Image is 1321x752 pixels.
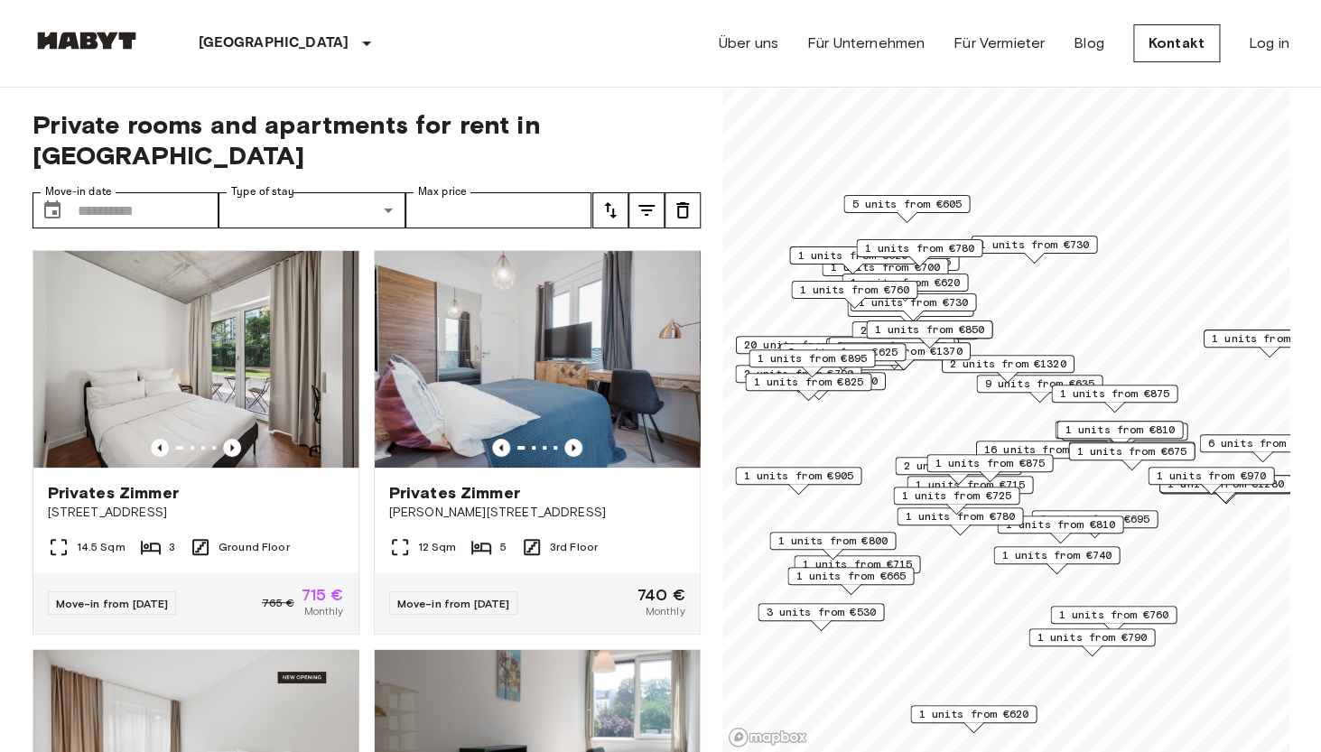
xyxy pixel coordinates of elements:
div: Map marker [1050,606,1177,634]
div: Map marker [866,320,992,348]
div: Map marker [1028,628,1155,656]
div: Map marker [910,705,1037,733]
button: Previous image [151,439,169,457]
a: Für Unternehmen [807,32,925,54]
button: Previous image [492,439,510,457]
div: Map marker [837,342,970,370]
span: Privates Zimmer [389,482,520,504]
a: Über uns [719,32,778,54]
div: Map marker [993,546,1120,574]
div: Map marker [787,567,914,595]
div: Map marker [907,476,1033,504]
span: 1 units from €875 [1059,385,1169,402]
div: Map marker [847,299,973,327]
div: Map marker [749,349,875,377]
div: Map marker [828,337,954,365]
a: Log in [1249,32,1289,54]
span: 1 units from €1280 [1167,476,1283,492]
div: Map marker [895,457,1021,485]
span: 2 units from €790 [743,366,853,382]
span: 1 units from €970 [1156,468,1266,484]
div: Map marker [1055,421,1181,449]
span: 2 units from €1320 [949,356,1065,372]
span: 20 units from €655 [743,337,860,353]
div: Map marker [897,507,1023,535]
span: 1 units from €620 [797,247,907,264]
div: Map marker [789,246,916,274]
span: 1 units from €740 [1001,547,1112,563]
label: Type of stay [231,184,294,200]
a: Marketing picture of unit DE-01-008-005-03HFPrevious imagePrevious imagePrivates Zimmer[PERSON_NA... [374,250,701,635]
div: Map marker [997,515,1123,543]
div: Map marker [1031,510,1158,538]
div: Map marker [791,281,917,309]
button: tune [628,192,665,228]
div: Map marker [971,236,1097,264]
span: 2 units from €625 [787,344,898,360]
div: Map marker [941,355,1074,383]
span: 5 [499,539,506,555]
span: 16 units from €695 [983,441,1100,458]
label: Max price [418,184,467,200]
label: Move-in date [45,184,112,200]
span: 1 units from €790 [1037,629,1147,645]
span: 1 units from €780 [905,508,1015,525]
span: 12 Sqm [418,539,457,555]
div: Map marker [1068,442,1195,470]
div: Map marker [735,336,868,364]
span: 1 units from €730 [979,237,1089,253]
span: 1 units from €760 [799,282,909,298]
div: Map marker [794,555,920,583]
span: 5 units from €605 [851,196,962,212]
button: tune [592,192,628,228]
div: Map marker [758,603,884,631]
div: Map marker [926,454,1053,482]
button: tune [665,192,701,228]
span: 1 units from €715 [915,477,1025,493]
div: Map marker [779,343,906,371]
div: Map marker [745,373,871,401]
span: 1 units from €895 [757,350,867,367]
div: Map marker [825,338,958,366]
div: Map marker [1056,421,1183,449]
div: Map marker [851,321,978,349]
img: Marketing picture of unit DE-01-008-005-03HF [375,251,700,468]
span: [STREET_ADDRESS] [48,504,344,522]
span: Private rooms and apartments for rent in [GEOGRAPHIC_DATA] [33,109,701,171]
div: Map marker [1148,467,1274,495]
span: 1 units from €800 [777,533,888,549]
a: Marketing picture of unit DE-01-259-004-01QPrevious imagePrevious imagePrivates Zimmer[STREET_ADD... [33,250,359,635]
span: 3 [169,539,175,555]
span: 9 units from €635 [984,376,1094,392]
span: 1 units from €620 [850,274,960,291]
div: Map marker [975,441,1108,469]
span: 765 € [262,595,294,611]
div: Map marker [843,195,970,223]
span: 6 units from €645 [1207,435,1317,451]
span: 1 units from €1370 [845,343,962,359]
a: Kontakt [1133,24,1220,62]
span: Privates Zimmer [48,482,179,504]
button: Choose date [34,192,70,228]
div: Map marker [769,532,896,560]
span: 1 units from €810 [1005,516,1115,533]
span: 3 units from €530 [766,604,876,620]
span: 1 units from €850 [874,321,984,338]
p: [GEOGRAPHIC_DATA] [199,32,349,54]
span: 2 units from €695 [1039,511,1149,527]
div: Map marker [1061,422,1187,450]
span: 1 units from €825 [753,374,863,390]
div: Map marker [1051,385,1177,413]
div: Map marker [842,274,968,302]
span: 1 units from €700 [830,259,940,275]
span: 1 units from €1200 [760,373,877,389]
button: Previous image [223,439,241,457]
span: 715 € [302,587,344,603]
div: Map marker [752,372,885,400]
span: Ground Floor [219,539,290,555]
span: Move-in from [DATE] [397,597,510,610]
div: Map marker [893,487,1019,515]
span: 1 units from €905 [743,468,853,484]
span: Monthly [645,603,684,619]
div: Map marker [856,239,982,267]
